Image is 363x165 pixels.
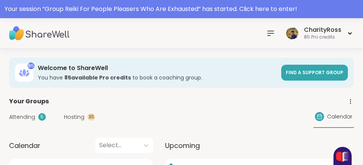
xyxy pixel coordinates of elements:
[64,74,131,81] b: 85 available Pro credit s
[165,140,200,151] span: Upcoming
[286,69,343,76] span: Find a support group
[38,74,277,81] h3: You have to book a coaching group.
[28,62,34,69] div: 85
[9,113,35,121] span: Attending
[286,27,298,39] img: CharityRoss
[9,20,70,47] img: ShareWell Nav Logo
[304,26,341,34] div: CharityRoss
[9,140,41,151] span: Calendar
[38,64,277,72] h3: Welcome to ShareWell
[9,97,49,106] span: Your Groups
[38,113,46,121] div: 5
[327,113,352,121] span: Calendar
[64,113,84,121] span: Hosting
[281,65,348,81] a: Find a support group
[87,113,95,121] div: 35
[304,34,341,40] div: 85 Pro credits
